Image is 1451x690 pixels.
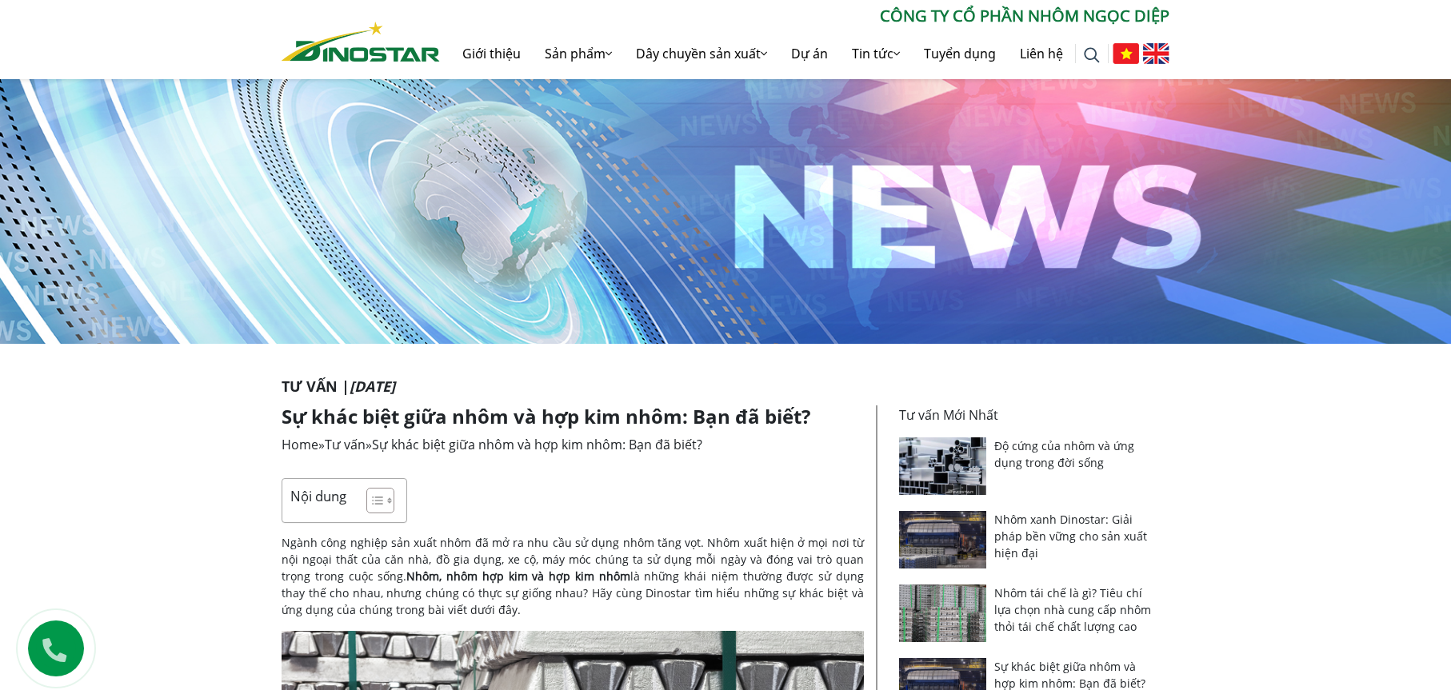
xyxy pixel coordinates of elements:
[1113,43,1139,64] img: Tiếng Việt
[282,405,864,429] h1: Sự khác biệt giữa nhôm và hợp kim nhôm: Bạn đã biết?
[1008,28,1075,79] a: Liên hệ
[440,4,1169,28] p: CÔNG TY CỔ PHẦN NHÔM NGỌC DIỆP
[350,377,395,396] i: [DATE]
[282,568,864,617] span: là những khái niệm thường được sử dụng thay thế cho nhau, nhưng chúng có thực sự giống nhau? Hãy ...
[624,28,779,79] a: Dây chuyền sản xuất
[899,584,986,642] img: Nhôm tái chế là gì? Tiêu chí lựa chọn nhà cung cấp nhôm thỏi tái chế chất lượng cao
[994,585,1151,634] a: Nhôm tái chế là gì? Tiêu chí lựa chọn nhà cung cấp nhôm thỏi tái chế chất lượng cao
[290,487,346,505] p: Nội dung
[282,436,318,453] a: Home
[994,438,1134,470] a: Độ cứng của nhôm và ứng dụng trong đời sống
[372,436,702,453] span: Sự khác biệt giữa nhôm và hợp kim nhôm: Bạn đã biết?
[994,512,1147,560] a: Nhôm xanh Dinostar: Giải pháp bền vững cho sản xuất hiện đại
[899,405,1160,425] p: Tư vấn Mới Nhất
[282,22,440,62] img: Nhôm Dinostar
[1143,43,1169,64] img: English
[450,28,533,79] a: Giới thiệu
[282,376,1169,397] p: Tư vấn |
[840,28,912,79] a: Tin tức
[282,535,864,584] span: Ngành công nghiệp sản xuất nhôm đã mở ra nhu cầu sử dụng nhôm tăng vọt. Nhôm xuất hiện ở mọi nơi ...
[899,437,986,495] img: Độ cứng của nhôm và ứng dụng trong đời sống
[325,436,366,453] a: Tư vấn
[533,28,624,79] a: Sản phẩm
[282,436,702,453] span: » »
[899,511,986,568] img: Nhôm xanh Dinostar: Giải pháp bền vững cho sản xuất hiện đại
[779,28,840,79] a: Dự án
[912,28,1008,79] a: Tuyển dụng
[406,568,630,584] strong: Nhôm, nhôm hợp kim và hợp kim nhôm
[1084,47,1100,63] img: search
[354,487,390,514] a: Toggle Table of Content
